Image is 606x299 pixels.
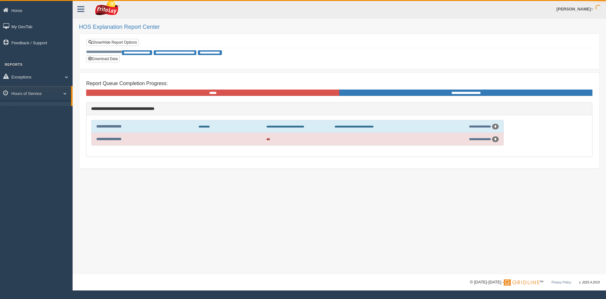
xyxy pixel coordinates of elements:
span: v. 2025.4.2019 [579,281,600,284]
img: Gridline [504,279,539,286]
h2: HOS Explanation Report Center [79,24,600,30]
button: Download Data [86,55,120,62]
div: © [DATE]-[DATE] - ™ [470,279,600,286]
a: Show/Hide Report Options [86,39,139,46]
h4: Report Queue Completion Progress: [86,81,592,86]
a: Privacy Policy [551,281,571,284]
a: HOS Explanation Reports [11,102,71,114]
